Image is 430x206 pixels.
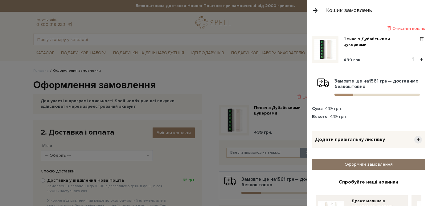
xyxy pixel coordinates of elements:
div: Очистити кошик [312,26,425,31]
a: Пенал з Дубайськими цукерками [343,36,419,47]
span: + [414,136,422,143]
span: Додати привітальну листівку [315,136,385,143]
button: - [402,55,408,64]
div: : 439 грн. [312,114,425,119]
a: Оформити замовлення [312,159,425,170]
div: : 439 грн. [312,106,425,111]
strong: Всього [312,114,328,119]
div: Кошик замовлень [326,7,372,14]
span: 439 грн. [343,57,362,63]
div: Спробуйте наші новинки [316,179,421,185]
b: 1561 грн [369,78,387,84]
button: + [418,55,425,64]
strong: Сума [312,106,323,111]
div: Замовте ще на — доставимо безкоштовно [317,78,420,96]
img: Пенал з Дубайськими цукерками [314,39,336,60]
